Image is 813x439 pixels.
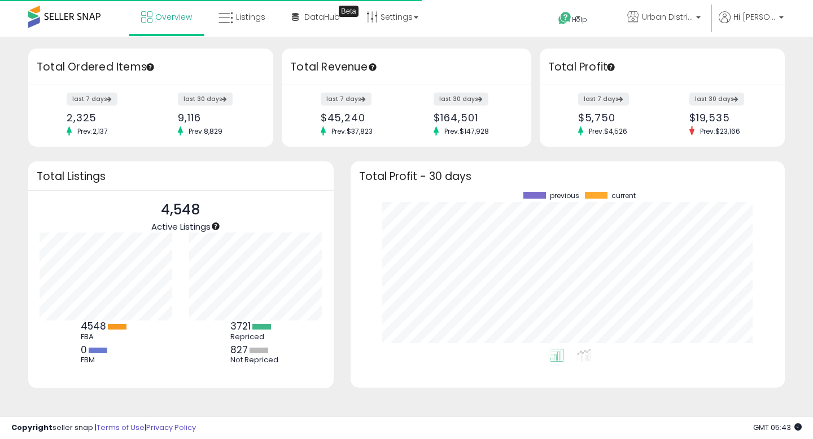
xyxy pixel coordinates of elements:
[11,423,196,433] div: seller snap | |
[339,6,359,17] div: Tooltip anchor
[583,126,633,136] span: Prev: $4,526
[689,112,765,124] div: $19,535
[230,332,281,341] div: Repriced
[81,319,106,333] b: 4548
[72,126,113,136] span: Prev: 2,137
[733,11,776,23] span: Hi [PERSON_NAME]
[211,221,221,231] div: Tooltip anchor
[178,93,233,106] label: last 30 days
[642,11,693,23] span: Urban Distribution Group
[550,192,579,200] span: previous
[151,221,211,232] span: Active Listings
[572,15,587,24] span: Help
[230,355,281,365] div: Not Repriced
[11,422,53,433] strong: Copyright
[67,112,142,124] div: 2,325
[230,319,251,333] b: 3721
[753,422,802,433] span: 2025-10-9 05:43 GMT
[236,11,265,23] span: Listings
[719,11,784,37] a: Hi [PERSON_NAME]
[290,59,523,75] h3: Total Revenue
[178,112,253,124] div: 9,116
[304,11,340,23] span: DataHub
[549,3,609,37] a: Help
[434,93,488,106] label: last 30 days
[368,62,378,72] div: Tooltip anchor
[145,62,155,72] div: Tooltip anchor
[611,192,636,200] span: current
[694,126,746,136] span: Prev: $23,166
[578,93,629,106] label: last 7 days
[37,172,325,181] h3: Total Listings
[558,11,572,25] i: Get Help
[67,93,117,106] label: last 7 days
[578,112,654,124] div: $5,750
[359,172,776,181] h3: Total Profit - 30 days
[146,422,196,433] a: Privacy Policy
[548,59,776,75] h3: Total Profit
[97,422,145,433] a: Terms of Use
[81,332,132,341] div: FBA
[183,126,228,136] span: Prev: 8,829
[81,343,87,357] b: 0
[439,126,495,136] span: Prev: $147,928
[81,355,132,365] div: FBM
[434,112,511,124] div: $164,501
[230,343,248,357] b: 827
[606,62,616,72] div: Tooltip anchor
[155,11,192,23] span: Overview
[321,93,371,106] label: last 7 days
[321,112,398,124] div: $45,240
[37,59,265,75] h3: Total Ordered Items
[326,126,378,136] span: Prev: $37,823
[689,93,744,106] label: last 30 days
[151,199,211,221] p: 4,548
